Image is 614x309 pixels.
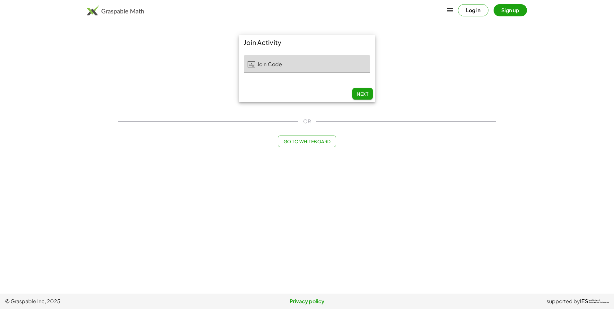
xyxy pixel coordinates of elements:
div: Join Activity [239,35,375,50]
span: © Graspable Inc, 2025 [5,297,206,305]
span: supported by [547,297,580,305]
a: Privacy policy [206,297,408,305]
button: Log in [458,4,488,16]
span: Go to Whiteboard [283,138,330,144]
button: Go to Whiteboard [278,136,336,147]
button: Sign up [494,4,527,16]
span: OR [303,118,311,125]
button: Next [352,88,373,100]
span: Institute of Education Sciences [589,299,609,304]
span: Next [357,91,368,97]
span: IES [580,298,588,305]
a: IESInstitute ofEducation Sciences [580,297,609,305]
